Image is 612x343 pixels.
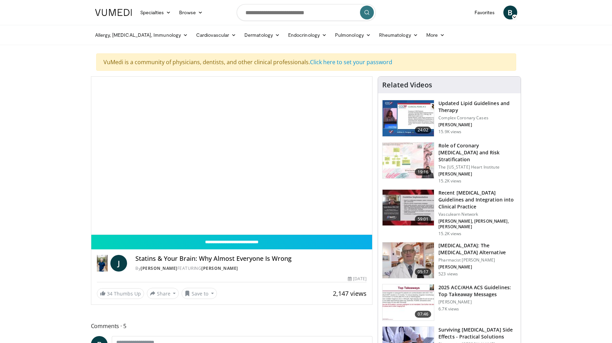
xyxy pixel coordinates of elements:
a: Pulmonology [331,28,375,42]
div: VuMedi is a community of physicians, dentists, and other clinical professionals. [96,53,516,71]
a: Browse [175,6,207,19]
img: 77f671eb-9394-4acc-bc78-a9f077f94e00.150x105_q85_crop-smart_upscale.jpg [383,100,434,136]
span: 07:46 [415,311,431,318]
p: Vasculearn Network [438,212,517,217]
a: [PERSON_NAME] [201,265,238,271]
h3: 2025 ACC/AHA ACS Guidelines: Top Takeaway Messages [438,284,517,298]
span: 2,147 views [333,289,367,298]
span: 59:01 [415,216,431,223]
h3: Recent [MEDICAL_DATA] Guidelines and Integration into Clinical Practice [438,189,517,210]
span: Comments 5 [91,321,373,331]
p: 15.2K views [438,178,461,184]
p: 6.7K views [438,306,459,312]
img: ce9609b9-a9bf-4b08-84dd-8eeb8ab29fc6.150x105_q85_crop-smart_upscale.jpg [383,242,434,278]
a: J [110,255,127,272]
a: More [422,28,449,42]
img: Dr. Jordan Rennicke [97,255,108,272]
span: 34 [107,290,112,297]
a: 07:46 2025 ACC/AHA ACS Guidelines: Top Takeaway Messages [PERSON_NAME] 6.7K views [382,284,517,321]
h4: Statins & Your Brain: Why Almost Everyone Is Wrong [135,255,367,263]
p: 15.9K views [438,129,461,135]
a: B [503,6,517,19]
a: Specialties [136,6,175,19]
p: [PERSON_NAME] [438,299,517,305]
span: 24:02 [415,127,431,134]
span: 19:16 [415,169,431,175]
img: 369ac253-1227-4c00-b4e1-6e957fd240a8.150x105_q85_crop-smart_upscale.jpg [383,284,434,320]
a: [PERSON_NAME] [141,265,177,271]
a: Dermatology [240,28,284,42]
a: 05:17 [MEDICAL_DATA]: The [MEDICAL_DATA] Alternative Pharmacist [PERSON_NAME] [PERSON_NAME] 523 v... [382,242,517,279]
h3: Surviving [MEDICAL_DATA] Side Effects - Practical Solutions [438,326,517,340]
img: VuMedi Logo [95,9,132,16]
input: Search topics, interventions [237,4,376,21]
a: Allergy, [MEDICAL_DATA], Immunology [91,28,192,42]
p: [PERSON_NAME] [438,264,517,270]
a: Cardiovascular [192,28,240,42]
a: Endocrinology [284,28,331,42]
p: Pharmacist [PERSON_NAME] [438,257,517,263]
video-js: Video Player [91,77,372,235]
p: [PERSON_NAME], [PERSON_NAME], [PERSON_NAME] [438,218,517,230]
span: 05:17 [415,268,431,275]
div: By FEATURING [135,265,367,272]
img: 1efa8c99-7b8a-4ab5-a569-1c219ae7bd2c.150x105_q85_crop-smart_upscale.jpg [383,143,434,179]
button: Share [147,288,179,299]
h3: Updated Lipid Guidelines and Therapy [438,100,517,114]
p: 15.2K views [438,231,461,237]
h4: Related Videos [382,81,432,89]
a: 59:01 Recent [MEDICAL_DATA] Guidelines and Integration into Clinical Practice Vasculearn Network ... [382,189,517,237]
a: Click here to set your password [310,58,392,66]
h3: [MEDICAL_DATA]: The [MEDICAL_DATA] Alternative [438,242,517,256]
button: Save to [182,288,217,299]
a: 24:02 Updated Lipid Guidelines and Therapy Complex Coronary Cases [PERSON_NAME] 15.9K views [382,100,517,137]
a: Favorites [470,6,499,19]
p: [PERSON_NAME] [438,122,517,128]
a: 19:16 Role of Coronary [MEDICAL_DATA] and Risk Stratification The [US_STATE] Heart Institute [PER... [382,142,517,184]
img: 87825f19-cf4c-4b91-bba1-ce218758c6bb.150x105_q85_crop-smart_upscale.jpg [383,190,434,226]
div: [DATE] [348,276,367,282]
a: Rheumatology [375,28,422,42]
p: 523 views [438,271,458,277]
p: [PERSON_NAME] [438,171,517,177]
a: 34 Thumbs Up [97,288,144,299]
h3: Role of Coronary [MEDICAL_DATA] and Risk Stratification [438,142,517,163]
p: Complex Coronary Cases [438,115,517,121]
p: The [US_STATE] Heart Institute [438,164,517,170]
